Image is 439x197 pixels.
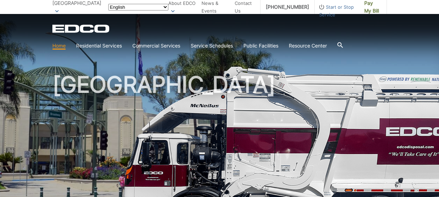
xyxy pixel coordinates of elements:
[52,24,110,33] a: EDCD logo. Return to the homepage.
[191,42,233,50] a: Service Schedules
[52,42,66,50] a: Home
[243,42,278,50] a: Public Facilities
[289,42,327,50] a: Resource Center
[132,42,180,50] a: Commercial Services
[108,4,168,10] select: Select a language
[76,42,122,50] a: Residential Services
